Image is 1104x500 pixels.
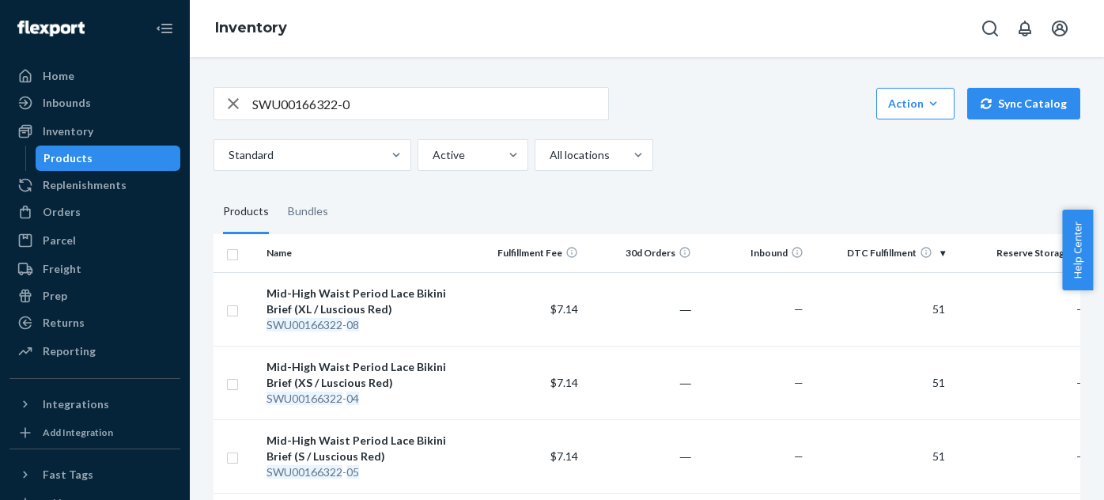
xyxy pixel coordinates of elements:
div: Home [43,68,74,84]
em: 05 [346,465,359,479]
div: Inventory [43,123,93,139]
th: Fulfillment Fee [472,234,585,272]
th: Name [260,234,471,272]
td: 51 [810,419,951,493]
em: SWU00166322 [267,392,342,405]
button: Fast Tags [9,462,180,487]
div: Add Integration [43,426,113,439]
div: Replenishments [43,177,127,193]
button: Sync Catalog [967,88,1080,119]
th: Reserve Storage [951,234,1092,272]
a: Returns [9,310,180,335]
div: Freight [43,261,81,277]
em: 08 [346,318,359,331]
div: Inbounds [43,95,91,111]
a: Add Integration [9,423,180,442]
button: Open Search Box [974,13,1006,44]
a: Inbounds [9,90,180,116]
button: Open account menu [1044,13,1076,44]
span: — [794,302,803,316]
input: Standard [227,147,229,163]
td: 51 [810,346,951,419]
button: Action [876,88,955,119]
span: — [1076,302,1086,316]
img: Flexport logo [17,21,85,36]
div: Products [223,190,269,234]
td: ― [584,272,698,346]
a: Replenishments [9,172,180,198]
span: — [1076,449,1086,463]
div: Action [888,96,943,112]
input: Search inventory by name or sku [252,88,608,119]
button: Help Center [1062,210,1093,290]
a: Prep [9,283,180,309]
ol: breadcrumbs [202,6,300,51]
div: Orders [43,204,81,220]
a: Freight [9,256,180,282]
button: Integrations [9,392,180,417]
div: Mid-High Waist Period Lace Bikini Brief (XL / Luscious Red) [267,286,465,317]
div: Fast Tags [43,467,93,483]
span: $7.14 [550,376,578,389]
span: — [1076,376,1086,389]
div: Bundles [288,190,328,234]
input: Active [431,147,433,163]
span: $7.14 [550,302,578,316]
th: DTC Fulfillment [810,234,951,272]
a: Orders [9,199,180,225]
a: Parcel [9,228,180,253]
div: Mid-High Waist Period Lace Bikini Brief (XS / Luscious Red) [267,359,465,391]
em: SWU00166322 [267,465,342,479]
div: Parcel [43,233,76,248]
td: ― [584,346,698,419]
em: SWU00166322 [267,318,342,331]
div: Returns [43,315,85,331]
a: Inventory [215,19,287,36]
em: 04 [346,392,359,405]
span: — [794,449,803,463]
th: Inbound [698,234,811,272]
th: 30d Orders [584,234,698,272]
div: Reporting [43,343,96,359]
div: - [267,464,465,480]
span: — [794,376,803,389]
a: Inventory [9,119,180,144]
span: $7.14 [550,449,578,463]
div: Mid-High Waist Period Lace Bikini Brief (S / Luscious Red) [267,433,465,464]
div: - [267,317,465,333]
div: - [267,391,465,407]
a: Products [36,146,181,171]
div: Integrations [43,396,109,412]
a: Home [9,63,180,89]
button: Close Navigation [149,13,180,44]
a: Reporting [9,339,180,364]
td: 51 [810,272,951,346]
td: ― [584,419,698,493]
input: All locations [548,147,550,163]
button: Open notifications [1009,13,1041,44]
div: Prep [43,288,67,304]
div: Products [43,150,93,166]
